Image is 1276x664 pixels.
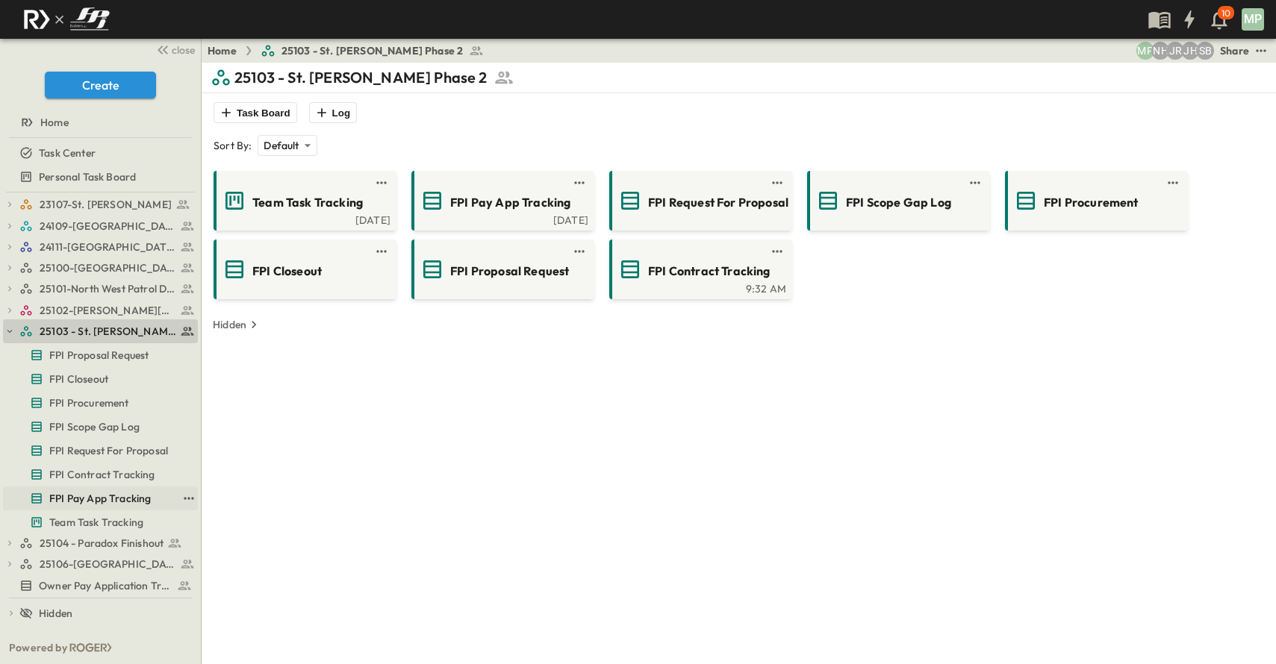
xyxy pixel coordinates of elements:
[39,145,96,160] span: Task Center
[1044,194,1139,211] span: FPI Procurement
[450,194,570,211] span: FPI Pay App Tracking
[3,166,195,187] a: Personal Task Board
[214,138,252,153] p: Sort By:
[3,574,198,598] div: Owner Pay Application Trackingtest
[1164,174,1182,192] button: test
[3,112,195,133] a: Home
[49,491,151,506] span: FPI Pay App Tracking
[19,321,195,342] a: 25103 - St. [PERSON_NAME] Phase 2
[208,43,237,58] a: Home
[3,552,198,576] div: 25106-St. Andrews Parking Lottest
[40,324,176,339] span: 25103 - St. [PERSON_NAME] Phase 2
[19,194,195,215] a: 23107-St. [PERSON_NAME]
[3,510,198,534] div: Team Task Trackingtest
[414,257,588,281] a: FPI Proposal Request
[3,277,198,301] div: 25101-North West Patrol Divisiontest
[570,242,588,260] button: test
[19,237,195,257] a: 24111-[GEOGRAPHIC_DATA]
[217,257,390,281] a: FPI Closeout
[3,486,198,510] div: FPI Pay App Trackingtest
[3,392,195,413] a: FPI Procurement
[39,606,72,621] span: Hidden
[19,300,195,321] a: 25102-Christ The Redeemer Anglican Church
[261,43,485,58] a: 25103 - St. [PERSON_NAME] Phase 2
[264,138,299,153] p: Default
[966,174,984,192] button: test
[208,43,493,58] nav: breadcrumbs
[40,260,176,275] span: 25100-Vanguard Prep School
[3,488,177,509] a: FPI Pay App Tracking
[1151,42,1169,60] div: Nila Hutcheson (nhutcheson@fpibuilders.com)
[49,443,168,458] span: FPI Request For Proposal
[3,256,198,280] div: 25100-Vanguard Prep Schooltest
[49,515,143,530] span: Team Task Tracking
[19,216,195,237] a: 24109-St. Teresa of Calcutta Parish Hall
[49,372,108,386] span: FPI Closeout
[39,578,171,593] span: Owner Pay Application Tracking
[40,239,176,254] span: 24111-[GEOGRAPHIC_DATA]
[3,298,198,322] div: 25102-Christ The Redeemer Anglican Churchtest
[3,367,198,391] div: FPI Closeouttest
[3,142,195,163] a: Task Center
[1136,42,1154,60] div: Monica Pruteanu (mpruteanu@fpibuilders.com)
[40,115,69,130] span: Home
[3,345,195,366] a: FPI Proposal Request
[3,319,198,343] div: 25103 - St. [PERSON_NAME] Phase 2test
[414,189,588,213] a: FPI Pay App Tracking
[49,348,149,363] span: FPI Proposal Request
[1242,8,1264,31] div: MP
[19,257,195,278] a: 25100-Vanguard Prep School
[252,194,363,211] span: Team Task Tracking
[309,102,357,123] button: Log
[234,67,488,88] p: 25103 - St. [PERSON_NAME] Phase 2
[3,463,198,486] div: FPI Contract Trackingtest
[450,263,569,280] span: FPI Proposal Request
[39,169,136,184] span: Personal Task Board
[40,219,176,234] span: 24109-St. Teresa of Calcutta Parish Hall
[373,242,390,260] button: test
[3,369,195,389] a: FPI Closeout
[3,343,198,367] div: FPI Proposal Requesttest
[3,214,198,238] div: 24109-St. Teresa of Calcutta Parish Halltest
[252,263,322,280] span: FPI Closeout
[3,531,198,555] div: 25104 - Paradox Finishouttest
[207,314,267,335] button: Hidden
[19,533,195,554] a: 25104 - Paradox Finishout
[1008,189,1182,213] a: FPI Procurement
[150,39,198,60] button: close
[648,263,771,280] span: FPI Contract Tracking
[40,303,176,318] span: 25102-Christ The Redeemer Anglican Church
[281,43,464,58] span: 25103 - St. [PERSON_NAME] Phase 2
[1196,42,1214,60] div: Sterling Barnett (sterling@fpibuilders.com)
[45,72,156,98] button: Create
[3,415,198,439] div: FPI Scope Gap Logtest
[172,43,195,57] span: close
[40,536,164,551] span: 25104 - Paradox Finishout
[40,557,176,571] span: 25106-St. Andrews Parking Lot
[1220,43,1249,58] div: Share
[373,174,390,192] button: test
[19,278,195,299] a: 25101-North West Patrol Division
[810,189,984,213] a: FPI Scope Gap Log
[3,235,198,259] div: 24111-[GEOGRAPHIC_DATA]test
[1181,42,1199,60] div: Jose Hurtado (jhurtado@fpibuilders.com)
[49,467,155,482] span: FPI Contract Tracking
[3,512,195,533] a: Team Task Tracking
[612,257,786,281] a: FPI Contract Tracking
[612,189,786,213] a: FPI Request For Proposal
[768,242,786,260] button: test
[570,174,588,192] button: test
[3,192,198,216] div: 23107-St. [PERSON_NAME]test
[213,317,246,332] p: Hidden
[1221,7,1230,19] p: 10
[648,194,788,211] span: FPI Request For Proposal
[180,489,198,507] button: test
[414,213,588,225] a: [DATE]
[214,102,297,123] button: Task Board
[3,165,198,189] div: Personal Task Boardtest
[40,197,172,212] span: 23107-St. [PERSON_NAME]
[612,281,786,293] a: 9:32 AM
[19,554,195,574] a: 25106-St. Andrews Parking Lot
